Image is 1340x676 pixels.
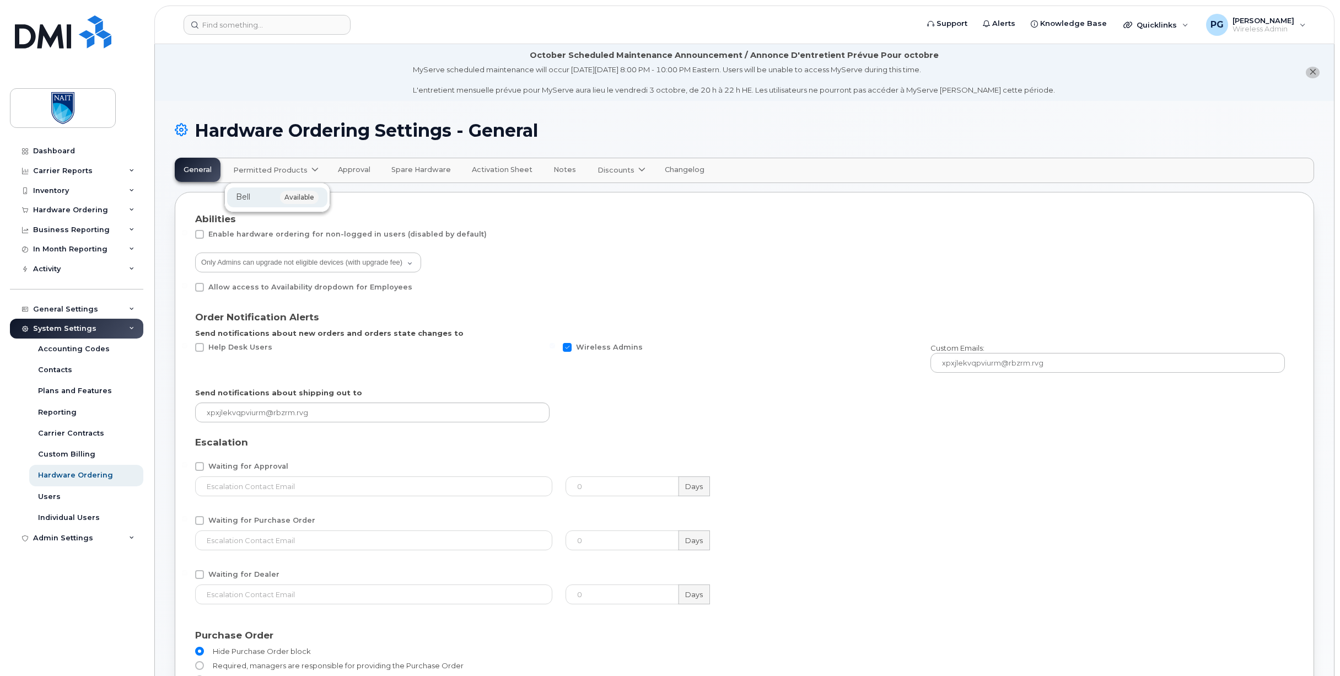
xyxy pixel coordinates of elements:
span: Bell [236,191,250,203]
span: Allow access to Availability dropdown for Employees [208,283,412,291]
a: Spare Hardware [383,158,459,183]
label: Send notifications about new orders and orders state changes to [195,328,464,339]
input: Wireless Admins [550,343,555,348]
label: Days [678,476,710,496]
div: Escalation [195,436,1294,449]
input: Required, managers are responsible for providing the Purchase Order [195,661,204,670]
span: Approval [338,165,370,174]
input: Escalation Contact Email [195,530,552,550]
label: Send notifications about shipping out to [195,388,362,398]
a: General [175,158,220,183]
div: October Scheduled Maintenance Announcement / Annonce D'entretient Prévue Pour octobre [530,50,939,61]
span: Changelog [665,165,704,174]
input: Escalation Contact Email [195,584,552,604]
input: Waiting for Approval [182,462,187,468]
span: Activation Sheet [472,165,532,174]
input: xpxjlekvqpviurm@rbzrm.rvg [930,353,1285,373]
h1: Hardware Ordering Settings - General [175,121,1314,140]
span: Wireless Admins [576,343,643,351]
div: Order Notification Alerts [195,310,1294,324]
input: xpxjlekvqpviurm@rbzrm.rvg [195,403,550,422]
span: Enable hardware ordering for non-logged in users (disabled by default) [208,230,487,238]
span: Discounts [598,165,634,175]
input: Hide Purchase Order block [195,647,204,656]
span: Required, managers are responsible for providing the Purchase Order [208,661,464,670]
span: available [280,191,319,204]
input: Help Desk Users [182,343,187,348]
a: Changelog [656,158,713,183]
span: Waiting for Approval [208,462,288,470]
span: Custom Emails: [930,344,984,352]
a: Permitted Products [224,158,325,183]
input: Allow access to Availability dropdown for Employees [182,283,187,288]
label: Days [678,530,710,550]
span: Hide Purchase Order block [208,647,311,656]
label: Days [678,584,710,604]
input: Escalation Contact Email [195,476,552,496]
a: Approval [330,158,379,183]
input: Enable hardware ordering for non-logged in users (disabled by default) [182,230,187,235]
span: Permitted Products [233,165,308,175]
input: Waiting for Dealer [182,570,187,576]
a: Discounts [589,158,652,183]
button: close notification [1306,67,1320,78]
div: Abilities [195,212,1294,226]
span: Help Desk Users [208,343,272,351]
span: Waiting for Purchase Order [208,516,315,524]
a: Activation Sheet [464,158,541,183]
a: Notes [545,158,584,183]
span: Spare Hardware [391,165,451,174]
div: MyServe scheduled maintenance will occur [DATE][DATE] 8:00 PM - 10:00 PM Eastern. Users will be u... [413,65,1055,95]
span: Waiting for Dealer [208,570,279,578]
input: Waiting for Purchase Order [182,516,187,522]
span: Notes [553,165,576,174]
div: Bellavailable [227,187,327,207]
div: Purchase Order [195,629,1294,642]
